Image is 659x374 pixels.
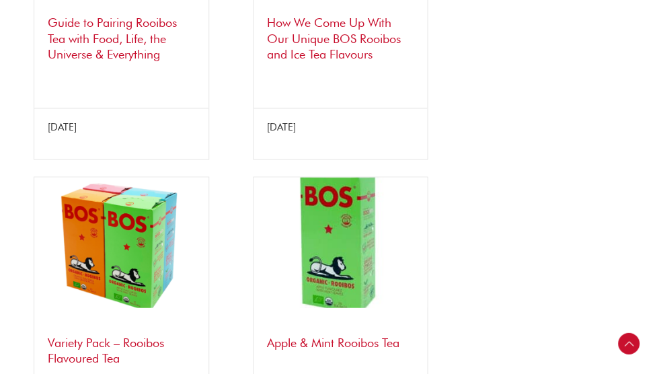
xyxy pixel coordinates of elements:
[48,15,177,61] a: Guide to Pairing Rooibos Tea with Food, Life, the Universe & Everything
[267,120,296,133] span: [DATE]
[48,335,164,365] a: Variety Pack – Rooibos Flavoured Tea
[48,120,77,133] span: [DATE]
[267,15,401,61] a: How We Come Up With Our Unique BOS Rooibos and Ice Tea Flavours
[267,335,399,349] a: Apple & Mint Rooibos Tea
